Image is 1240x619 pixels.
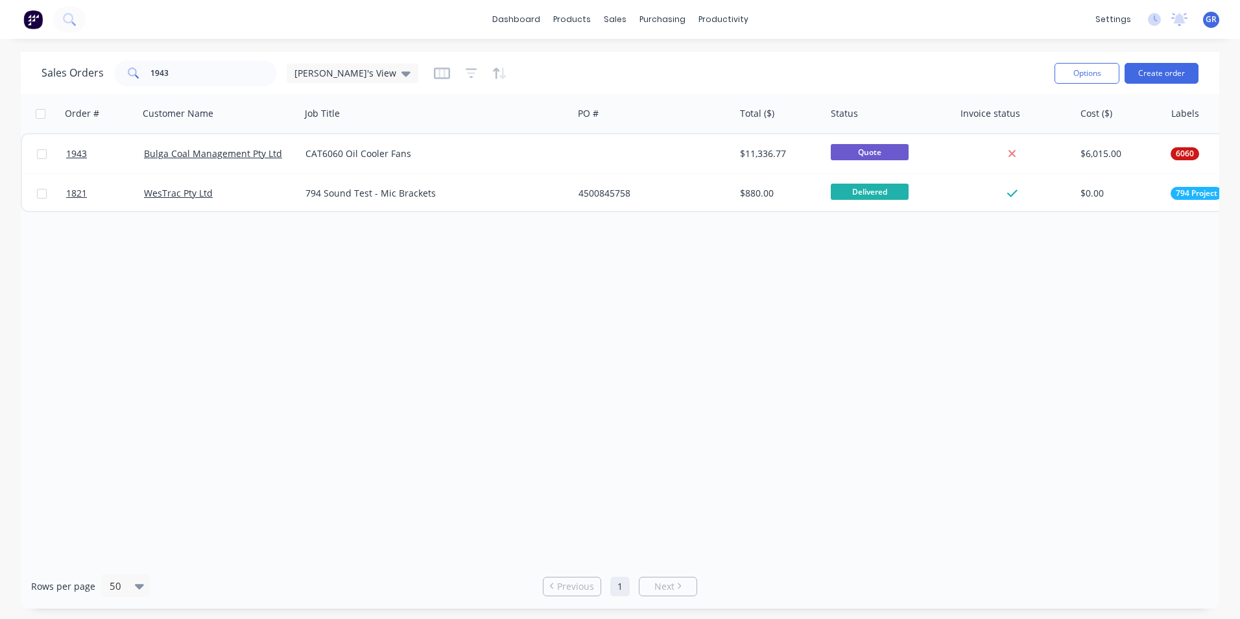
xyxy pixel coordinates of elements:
[610,577,630,596] a: Page 1 is your current page
[294,66,396,80] span: [PERSON_NAME]'s View
[65,107,99,120] div: Order #
[150,60,277,86] input: Search...
[1055,63,1119,84] button: Options
[42,67,104,79] h1: Sales Orders
[547,10,597,29] div: products
[831,107,858,120] div: Status
[960,107,1020,120] div: Invoice status
[578,187,722,200] div: 4500845758
[305,187,554,200] div: 794 Sound Test - Mic Brackets
[740,187,817,200] div: $880.00
[692,10,755,29] div: productivity
[66,134,144,173] a: 1943
[1080,187,1157,200] div: $0.00
[1089,10,1138,29] div: settings
[144,187,213,199] a: WesTrac Pty Ltd
[740,107,774,120] div: Total ($)
[1125,63,1198,84] button: Create order
[66,174,144,213] a: 1821
[1080,147,1157,160] div: $6,015.00
[831,184,909,200] span: Delivered
[1176,147,1194,160] span: 6060
[66,147,87,160] span: 1943
[597,10,633,29] div: sales
[740,147,817,160] div: $11,336.77
[23,10,43,29] img: Factory
[578,107,599,120] div: PO #
[143,107,213,120] div: Customer Name
[1171,147,1199,160] button: 6060
[633,10,692,29] div: purchasing
[538,577,702,596] ul: Pagination
[543,580,601,593] a: Previous page
[1080,107,1112,120] div: Cost ($)
[31,580,95,593] span: Rows per page
[654,580,674,593] span: Next
[1176,187,1217,200] span: 794 Project
[486,10,547,29] a: dashboard
[639,580,697,593] a: Next page
[831,144,909,160] span: Quote
[557,580,594,593] span: Previous
[1206,14,1217,25] span: GR
[144,147,282,160] a: Bulga Coal Management Pty Ltd
[305,107,340,120] div: Job Title
[66,187,87,200] span: 1821
[305,147,554,160] div: CAT6060 Oil Cooler Fans
[1171,107,1199,120] div: Labels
